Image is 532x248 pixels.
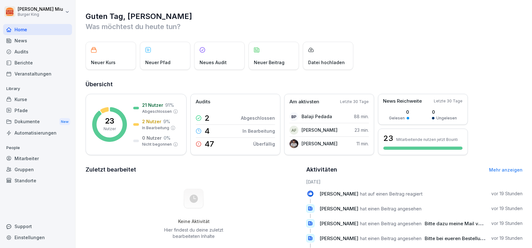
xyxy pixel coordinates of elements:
span: [PERSON_NAME] [320,206,358,212]
p: Am aktivsten [290,98,319,106]
h1: Guten Tag, [PERSON_NAME] [86,11,523,21]
h2: Aktivitäten [306,165,337,174]
a: Home [3,24,72,35]
p: Nicht begonnen [142,142,172,147]
p: Mitarbeitende nutzen jetzt Bounti [396,137,458,142]
a: DokumenteNew [3,116,72,128]
p: 11 min. [356,140,369,147]
p: Letzte 30 Tage [434,98,463,104]
p: Neuer Kurs [91,59,116,66]
p: 23 min. [355,127,369,133]
a: Mitarbeiter [3,153,72,164]
p: Überfällig [253,141,275,147]
p: News Reichweite [383,98,422,105]
span: Bitte bei eueren Bestellungen beachten! [425,235,516,241]
div: Dokumente [3,116,72,128]
p: vor 19 Stunden [491,235,523,241]
a: Standorte [3,175,72,186]
div: Support [3,221,72,232]
span: hat auf einen Beitrag reagiert [360,191,422,197]
span: [PERSON_NAME] [320,191,358,197]
p: Library [3,84,72,94]
p: Neues Audit [200,59,227,66]
p: 23 [105,117,114,125]
a: Mehr anzeigen [489,167,523,172]
p: Hier findest du deine zuletzt bearbeiteten Inhalte [162,227,226,239]
span: hat einen Beitrag angesehen [360,235,421,241]
span: Bitte dazu meine Mail vom 17.09 beachten! [425,221,523,227]
img: tw5tnfnssutukm6nhmovzqwr.png [290,139,298,148]
span: [PERSON_NAME] [320,235,358,241]
p: Gelesen [389,115,405,121]
h2: Zuletzt bearbeitet [86,165,302,174]
div: BP [290,112,298,121]
span: [PERSON_NAME] [320,221,358,227]
p: Ungelesen [436,115,457,121]
p: Neuer Pfad [145,59,170,66]
p: vor 19 Stunden [491,191,523,197]
p: In Bearbeitung [242,128,275,134]
p: 0 % [164,135,170,141]
a: Pfade [3,105,72,116]
p: Neuer Beitrag [254,59,284,66]
p: Balaji Pedada [302,113,332,120]
span: hat einen Beitrag angesehen [360,206,421,212]
p: [PERSON_NAME] [302,140,338,147]
a: Gruppen [3,164,72,175]
p: [PERSON_NAME] Miu [18,7,63,12]
p: Nutzer [104,126,116,132]
a: Einstellungen [3,232,72,243]
p: vor 19 Stunden [491,220,523,227]
a: Veranstaltungen [3,68,72,79]
p: 21 Nutzer [142,102,163,108]
a: Berichte [3,57,72,68]
div: New [59,118,70,125]
p: Abgeschlossen [142,109,172,114]
p: 2 [205,114,210,122]
a: News [3,35,72,46]
p: 0 [389,109,409,115]
p: 0 Nutzer [142,135,162,141]
a: Automatisierungen [3,127,72,138]
p: In Bearbeitung [142,125,169,131]
p: 0 [432,109,457,115]
span: hat einen Beitrag angesehen [360,221,421,227]
p: Audits [196,98,210,106]
p: Was möchtest du heute tun? [86,21,523,32]
p: 9 % [163,118,170,125]
p: Datei hochladen [308,59,345,66]
p: People [3,143,72,153]
p: 2 Nutzer [142,118,161,125]
p: Abgeschlossen [241,115,275,121]
h3: 23 [383,133,393,144]
p: Letzte 30 Tage [340,99,369,105]
p: Burger King [18,12,63,17]
div: AF [290,126,298,135]
p: 47 [205,140,214,148]
p: [PERSON_NAME] [302,127,338,133]
h6: [DATE] [306,178,523,185]
p: 88 min. [354,113,369,120]
p: 91 % [165,102,174,108]
h5: Keine Aktivität [162,219,226,224]
p: vor 19 Stunden [491,205,523,212]
p: 4 [205,127,210,135]
a: Kurse [3,94,72,105]
h2: Übersicht [86,80,523,89]
a: Audits [3,46,72,57]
